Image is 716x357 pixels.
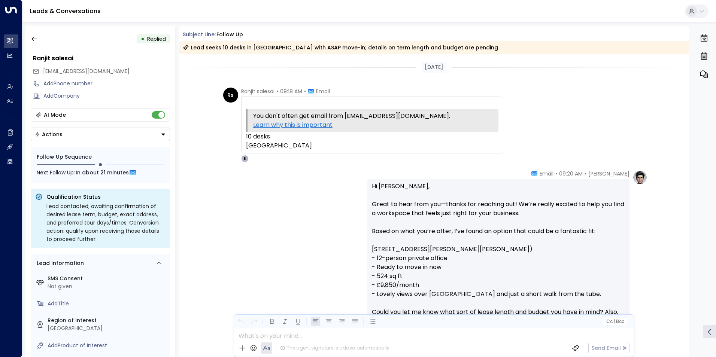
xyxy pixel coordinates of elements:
[236,317,246,326] button: Undo
[46,193,166,201] p: Qualification Status
[48,283,167,290] div: Not given
[48,342,167,350] div: AddProduct of Interest
[43,92,170,100] div: AddCompany
[31,128,170,141] button: Actions
[241,88,274,95] span: Ranjit salesai
[588,170,629,177] span: [PERSON_NAME]
[141,32,145,46] div: •
[35,131,63,138] div: Actions
[253,120,333,129] a: Learn why this is important
[276,88,278,95] span: •
[48,324,167,332] div: [GEOGRAPHIC_DATA]
[216,31,243,39] div: follow up
[46,202,166,243] div: Lead contacted; awaiting confirmation of desired lease term, budget, exact address, and preferred...
[31,128,170,141] div: Button group with a nested menu
[37,153,164,161] div: Follow Up Sequence
[43,80,170,88] div: AddPhone number
[76,168,129,177] span: In about 21 minutes
[37,168,164,177] div: Next Follow Up:
[183,44,498,51] div: Lead seeks 10 desks in [GEOGRAPHIC_DATA] with ASAP move-in; details on term length and budget are...
[147,35,166,43] span: Replied
[34,259,84,267] div: Lead Information
[280,88,302,95] span: 09:18 AM
[43,67,130,75] span: [EMAIL_ADDRESS][DOMAIN_NAME]
[280,345,389,351] div: The agent signature is added automatically
[606,319,624,324] span: Cc Bcc
[253,112,493,129] div: You don't often get email from [EMAIL_ADDRESS][DOMAIN_NAME].
[241,155,249,162] div: E
[316,88,330,95] span: Email
[422,62,446,73] div: [DATE]
[48,300,167,308] div: AddTitle
[559,170,583,177] span: 09:20 AM
[540,170,553,177] span: Email
[555,170,557,177] span: •
[304,88,306,95] span: •
[246,132,498,150] div: 10 desks
[585,170,586,177] span: •
[30,7,101,15] a: Leads & Conversations
[43,67,130,75] span: ranjitsalesai@gmail.com
[603,318,627,325] button: Cc|Bcc
[249,317,259,326] button: Redo
[33,54,170,63] div: Ranjit salesai
[632,170,647,185] img: profile-logo.png
[246,141,498,150] div: [GEOGRAPHIC_DATA]
[48,317,167,324] label: Region of Interest
[44,111,66,119] div: AI Mode
[183,31,216,38] span: Subject Line:
[613,319,615,324] span: |
[223,88,238,103] div: Rs
[48,275,167,283] label: SMS Consent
